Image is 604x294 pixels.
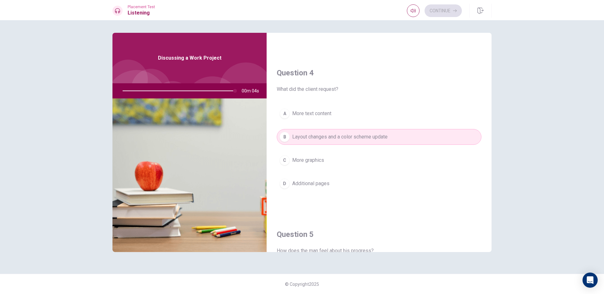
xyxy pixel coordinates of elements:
div: Open Intercom Messenger [583,273,598,288]
button: BLayout changes and a color scheme update [277,129,481,145]
div: B [280,132,290,142]
span: Placement Test [128,5,155,9]
h4: Question 4 [277,68,481,78]
span: Layout changes and a color scheme update [292,133,388,141]
div: A [280,109,290,119]
img: Discussing a Work Project [112,98,267,252]
span: What did the client request? [277,85,481,93]
span: Additional pages [292,180,329,187]
div: D [280,179,290,189]
button: DAdditional pages [277,176,481,191]
span: © Copyright 2025 [285,282,319,287]
h1: Listening [128,9,155,17]
span: How does the man feel about his progress? [277,247,481,255]
span: 00m 04s [242,83,264,98]
button: CMore graphics [277,152,481,168]
h4: Question 5 [277,229,481,239]
span: More graphics [292,156,324,164]
div: C [280,155,290,165]
span: More text content [292,110,331,117]
span: Discussing a Work Project [158,54,221,62]
button: AMore text content [277,106,481,121]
